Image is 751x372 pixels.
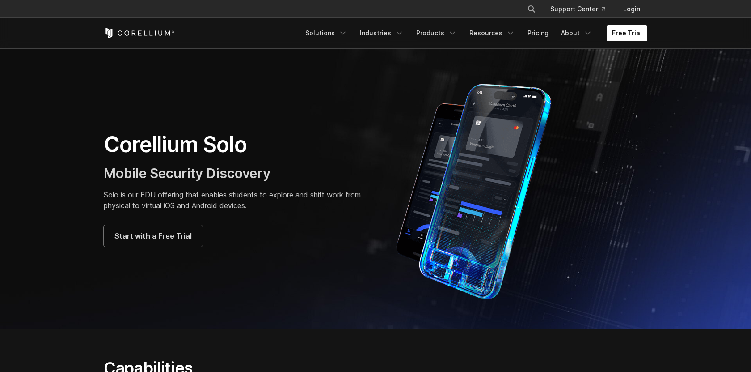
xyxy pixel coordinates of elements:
[464,25,520,41] a: Resources
[384,77,577,301] img: Corellium Solo for mobile app security solutions
[354,25,409,41] a: Industries
[104,131,367,158] h1: Corellium Solo
[104,189,367,211] p: Solo is our EDU offering that enables students to explore and shift work from physical to virtual...
[616,1,647,17] a: Login
[516,1,647,17] div: Navigation Menu
[114,231,192,241] span: Start with a Free Trial
[104,28,175,38] a: Corellium Home
[543,1,612,17] a: Support Center
[556,25,598,41] a: About
[607,25,647,41] a: Free Trial
[104,225,203,247] a: Start with a Free Trial
[300,25,647,41] div: Navigation Menu
[522,25,554,41] a: Pricing
[104,165,270,181] span: Mobile Security Discovery
[411,25,462,41] a: Products
[523,1,540,17] button: Search
[300,25,353,41] a: Solutions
